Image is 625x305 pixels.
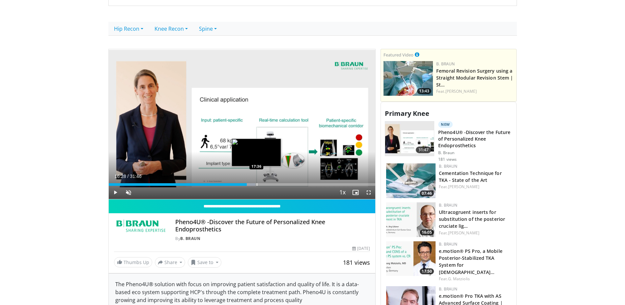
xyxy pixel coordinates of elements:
[420,229,434,235] span: 16:05
[438,157,457,162] p: 181 views
[439,286,457,292] a: B. Braun
[386,241,436,276] a: 17:50
[439,184,511,190] div: Feat.
[439,241,457,247] a: B. Braun
[436,68,513,88] a: Femoral Revision Surgery using a Straight Modular Revision Stem | St…
[193,22,222,36] a: Spine
[343,258,370,266] span: 181 views
[438,150,512,155] p: B. Braun
[108,22,149,36] a: Hip Recon
[420,268,434,274] span: 17:50
[439,248,502,275] a: e.motion® PS Pro, a Mobile Posterior-Stabilized TKA System for [DEMOGRAPHIC_DATA]…
[385,121,512,162] a: 31:47 New Pheno4U® -Discover the Future of Personalized Knee Endoprosthetics B. Braun 181 views
[385,109,429,118] span: Primary Knee
[149,22,193,36] a: Knee Recon
[232,139,281,166] img: image.jpeg
[439,163,457,169] a: B. Braun
[349,186,362,199] button: Enable picture-in-picture mode
[436,61,455,67] a: B. Braun
[130,174,141,179] span: 31:46
[336,186,349,199] button: Playback Rate
[122,186,135,199] button: Unmute
[175,219,370,233] h4: Pheno4U® -Discover the Future of Personalized Knee Endoprosthetics
[420,190,434,196] span: 07:46
[175,236,370,242] div: By
[188,257,221,268] button: Save to
[386,241,436,276] img: 736b5b8a-67fc-4bd0-84e2-6e087e871c91.jpg.150x105_q85_crop-smart_upscale.jpg
[448,230,479,236] a: [PERSON_NAME]
[439,170,502,183] a: Cementation Technique for TKA - State of the Art
[385,121,434,156] img: 2c749dd2-eaed-4ec0-9464-a41d4cc96b76.150x105_q85_crop-smart_upscale.jpg
[180,236,200,241] a: B. Braun
[386,202,436,237] img: a8b7e5a2-25ca-4276-8f35-b38cb9d0b86e.jpg.150x105_q85_crop-smart_upscale.jpg
[439,202,457,208] a: B. Braun
[417,88,431,94] span: 13:43
[445,88,477,94] a: [PERSON_NAME]
[384,61,433,96] a: 13:43
[115,174,126,179] span: 16:28
[114,219,168,234] img: B. Braun
[386,163,436,198] a: 07:46
[448,276,470,282] a: G. Matziolis
[416,147,432,153] span: 31:47
[439,230,511,236] div: Feat.
[438,121,453,128] p: New
[386,202,436,237] a: 16:05
[109,49,376,200] video-js: Video Player
[109,183,376,186] div: Progress Bar
[155,257,185,268] button: Share
[352,246,370,252] div: [DATE]
[439,276,511,282] div: Feat.
[384,61,433,96] img: 4275ad52-8fa6-4779-9598-00e5d5b95857.150x105_q85_crop-smart_upscale.jpg
[114,257,152,267] a: Thumbs Up
[128,174,129,179] span: /
[439,209,505,229] a: Ultracogruent inserts for substitution of the posterior cruciate lig…
[384,52,413,58] small: Featured Video
[438,129,512,149] h3: Pheno4U® -Discover the Future of Personalized Knee Endoprosthetics
[362,186,375,199] button: Fullscreen
[386,163,436,198] img: dde44b06-5141-4670-b072-a706a16e8b8f.jpg.150x105_q85_crop-smart_upscale.jpg
[448,184,479,189] a: [PERSON_NAME]
[109,186,122,199] button: Play
[436,88,514,94] div: Feat.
